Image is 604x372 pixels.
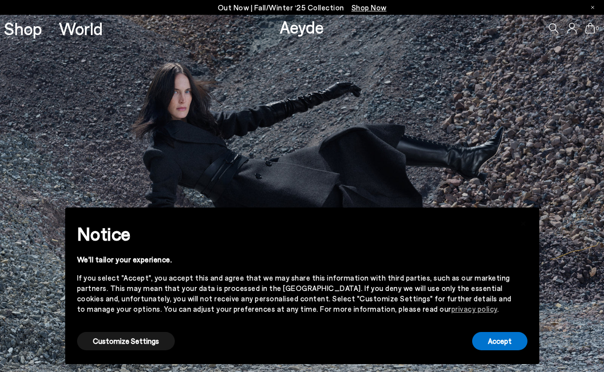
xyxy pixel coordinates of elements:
span: Navigate to /collections/new-in [352,3,387,12]
span: × [520,215,527,229]
p: Out Now | Fall/Winter ‘25 Collection [218,1,387,14]
h2: Notice [77,221,512,247]
button: Customize Settings [77,332,175,350]
div: We'll tailor your experience. [77,254,512,265]
a: privacy policy [451,304,497,313]
a: 0 [585,23,595,34]
a: Shop [4,20,42,37]
span: 0 [595,26,600,31]
a: World [59,20,103,37]
div: If you select "Accept", you accept this and agree that we may share this information with third p... [77,273,512,314]
button: Close this notice [512,210,535,234]
button: Accept [472,332,527,350]
a: Aeyde [280,16,324,37]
